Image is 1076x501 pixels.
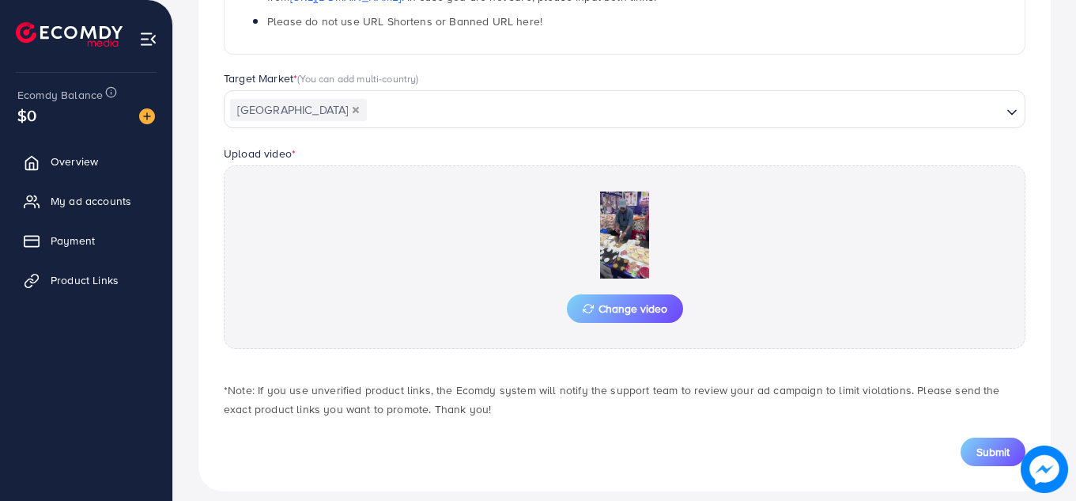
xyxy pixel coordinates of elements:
[1022,447,1067,492] img: image
[297,71,418,85] span: (You can add multi-country)
[230,99,367,121] span: [GEOGRAPHIC_DATA]
[12,264,160,296] a: Product Links
[224,381,1025,419] p: *Note: If you use unverified product links, the Ecomdy system will notify the support team to rev...
[224,146,296,161] label: Upload video
[139,30,157,48] img: menu
[583,303,667,314] span: Change video
[352,106,360,114] button: Deselect Pakistan
[12,185,160,217] a: My ad accounts
[17,87,103,103] span: Ecomdy Balance
[51,272,119,288] span: Product Links
[546,192,704,279] img: Preview Image
[51,193,131,209] span: My ad accounts
[224,70,419,86] label: Target Market
[51,154,98,169] span: Overview
[567,294,683,323] button: Change video
[51,233,95,249] span: Payment
[139,108,155,124] img: image
[267,13,542,29] span: Please do not use URL Shortens or Banned URL here!
[961,438,1025,466] button: Submit
[224,90,1025,128] div: Search for option
[368,98,1000,123] input: Search for option
[16,22,123,47] img: logo
[13,101,41,130] span: $0
[12,225,160,256] a: Payment
[12,146,160,177] a: Overview
[976,444,1010,460] span: Submit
